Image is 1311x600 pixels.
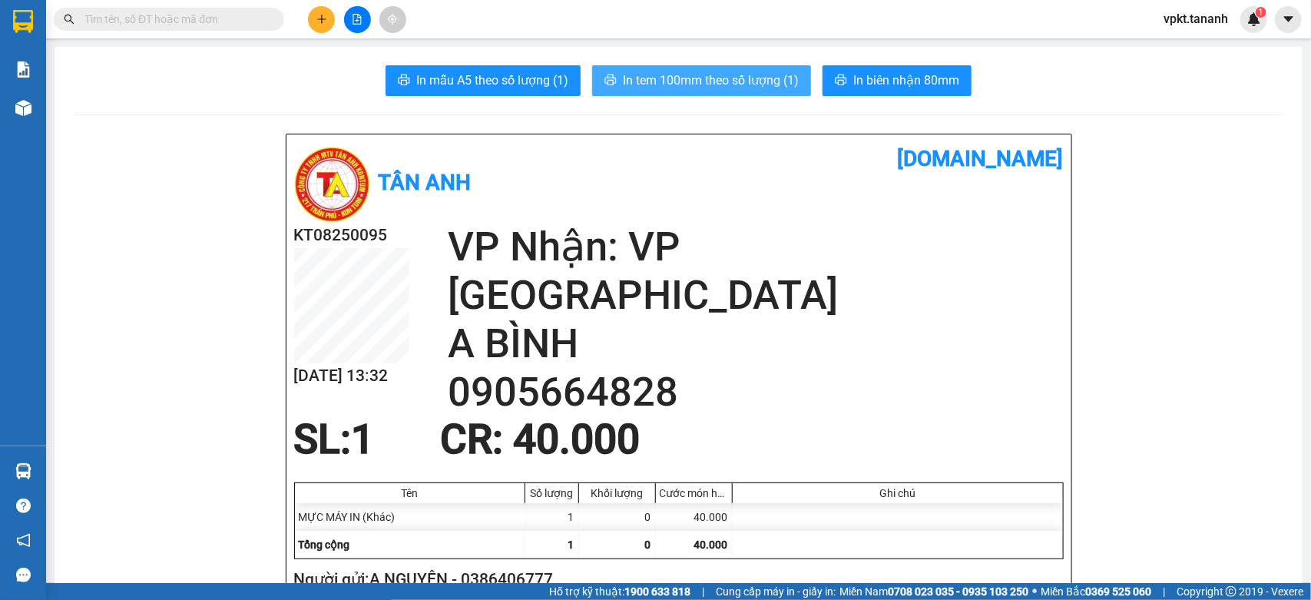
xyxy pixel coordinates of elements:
[294,363,409,389] h2: [DATE] 13:32
[84,11,266,28] input: Tìm tên, số ĐT hoặc mã đơn
[16,533,31,548] span: notification
[624,585,690,598] strong: 1900 633 818
[568,539,574,551] span: 1
[379,170,472,195] b: Tân Anh
[15,61,31,78] img: solution-icon
[1032,588,1037,595] span: ⚪️
[1256,7,1266,18] sup: 1
[716,583,836,600] span: Cung cấp máy in - giấy in:
[737,487,1059,499] div: Ghi chú
[1226,586,1237,597] span: copyright
[386,65,581,96] button: printerIn mẫu A5 theo số lượng (1)
[299,487,521,499] div: Tên
[1163,583,1165,600] span: |
[525,503,579,531] div: 1
[379,6,406,33] button: aim
[839,583,1028,600] span: Miền Nam
[702,583,704,600] span: |
[8,8,223,37] li: Tân Anh
[15,100,31,116] img: warehouse-icon
[448,368,1064,416] h2: 0905664828
[299,539,350,551] span: Tổng cộng
[549,583,690,600] span: Hỗ trợ kỹ thuật:
[1151,9,1240,28] span: vpkt.tananh
[853,71,959,90] span: In biên nhận 80mm
[604,74,617,88] span: printer
[898,146,1064,171] b: [DOMAIN_NAME]
[8,65,106,82] li: VP VP Kon Tum
[1085,585,1151,598] strong: 0369 525 060
[294,416,352,463] span: SL:
[64,14,74,25] span: search
[1247,12,1261,26] img: icon-new-feature
[623,71,799,90] span: In tem 100mm theo số lượng (1)
[823,65,972,96] button: printerIn biên nhận 80mm
[294,567,1058,592] h2: Người gửi: A NGUYÊN - 0386406777
[8,85,18,96] span: environment
[694,539,728,551] span: 40.000
[344,6,371,33] button: file-add
[294,146,371,223] img: logo.jpg
[8,8,61,61] img: logo.jpg
[1258,7,1263,18] span: 1
[416,71,568,90] span: In mẫu A5 theo số lượng (1)
[352,14,363,25] span: file-add
[398,74,410,88] span: printer
[295,503,525,531] div: MỰC MÁY IN (Khác)
[645,539,651,551] span: 0
[579,503,656,531] div: 0
[16,499,31,513] span: question-circle
[660,487,728,499] div: Cước món hàng
[352,416,375,463] span: 1
[308,6,335,33] button: plus
[8,101,103,181] b: [GEOGRAPHIC_DATA][PERSON_NAME], P [GEOGRAPHIC_DATA]
[583,487,651,499] div: Khối lượng
[294,223,409,248] h2: KT08250095
[316,14,327,25] span: plus
[1041,583,1151,600] span: Miền Bắc
[387,14,398,25] span: aim
[106,65,204,116] li: VP VP [GEOGRAPHIC_DATA]
[656,503,733,531] div: 40.000
[592,65,811,96] button: printerIn tem 100mm theo số lượng (1)
[835,74,847,88] span: printer
[440,416,640,463] span: CR : 40.000
[529,487,574,499] div: Số lượng
[448,320,1064,368] h2: A BÌNH
[16,568,31,582] span: message
[888,585,1028,598] strong: 0708 023 035 - 0935 103 250
[13,10,33,33] img: logo-vxr
[1275,6,1302,33] button: caret-down
[448,223,1064,320] h2: VP Nhận: VP [GEOGRAPHIC_DATA]
[15,463,31,479] img: warehouse-icon
[1282,12,1296,26] span: caret-down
